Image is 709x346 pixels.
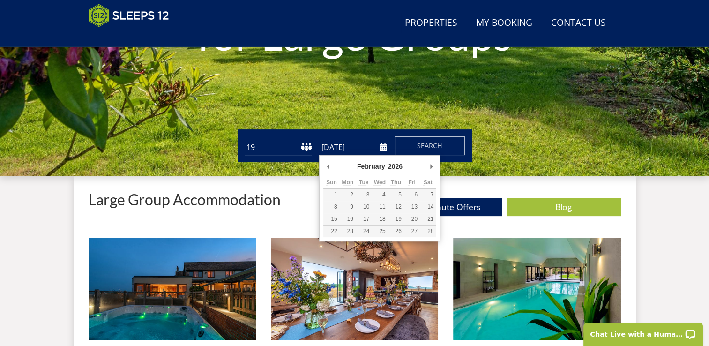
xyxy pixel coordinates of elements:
img: 'Swimming Pools' - Large Group Accommodation Holiday Ideas [453,238,620,340]
abbr: Monday [342,179,353,186]
abbr: Friday [408,179,415,186]
abbr: Saturday [424,179,433,186]
button: 20 [404,213,420,225]
p: Large Group Accommodation [89,191,281,208]
input: Arrival Date [320,140,387,155]
img: 'Celebrations and Events' - Large Group Accommodation Holiday Ideas [271,238,438,340]
button: Next Month [426,159,436,173]
button: 2 [340,189,356,201]
button: 24 [356,226,372,237]
button: 11 [372,201,388,213]
button: 27 [404,226,420,237]
img: Sleeps 12 [89,4,169,27]
a: Last Minute Offers [388,198,502,216]
button: 14 [420,201,436,213]
button: 10 [356,201,372,213]
div: February [356,159,387,173]
a: My Booking [472,13,536,34]
abbr: Thursday [391,179,401,186]
abbr: Sunday [326,179,337,186]
button: 26 [388,226,404,237]
button: 12 [388,201,404,213]
span: Search [417,141,442,150]
button: 25 [372,226,388,237]
button: 22 [323,226,339,237]
a: Properties [401,13,461,34]
button: 9 [340,201,356,213]
button: Previous Month [323,159,333,173]
button: 4 [372,189,388,201]
button: 16 [340,213,356,225]
button: 28 [420,226,436,237]
abbr: Wednesday [374,179,386,186]
button: 21 [420,213,436,225]
button: 19 [388,213,404,225]
iframe: LiveChat chat widget [577,316,709,346]
button: 8 [323,201,339,213]
button: 7 [420,189,436,201]
img: 'Hot Tubs' - Large Group Accommodation Holiday Ideas [89,238,256,340]
div: 2026 [387,159,404,173]
button: 17 [356,213,372,225]
button: 3 [356,189,372,201]
button: 6 [404,189,420,201]
a: Contact Us [547,13,610,34]
button: 23 [340,226,356,237]
a: Blog [507,198,621,216]
button: 18 [372,213,388,225]
button: 5 [388,189,404,201]
button: 15 [323,213,339,225]
iframe: Customer reviews powered by Trustpilot [84,33,182,41]
button: Search [395,136,465,155]
button: 1 [323,189,339,201]
button: 13 [404,201,420,213]
abbr: Tuesday [359,179,368,186]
